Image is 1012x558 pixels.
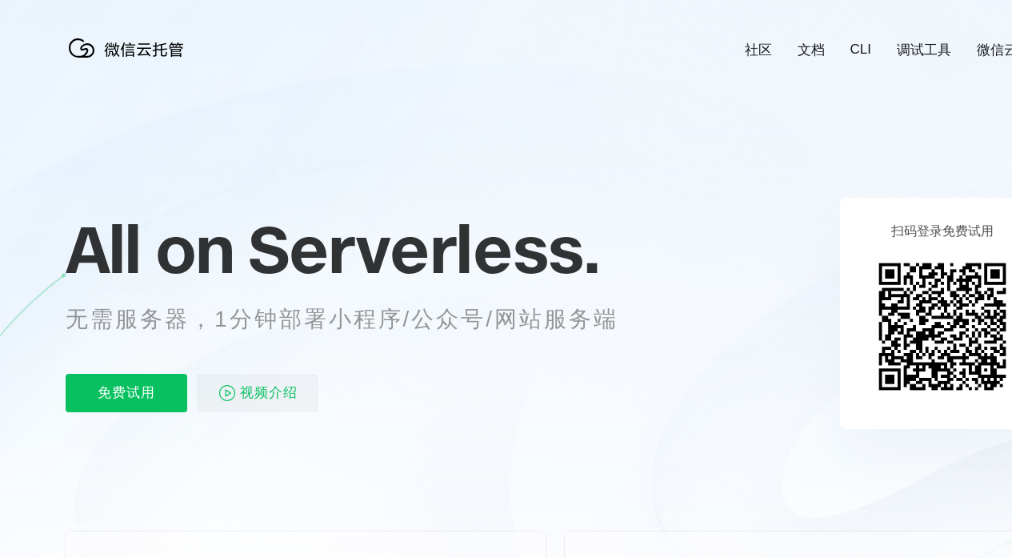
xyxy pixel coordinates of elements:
p: 免费试用 [66,374,187,412]
span: 视频介绍 [240,374,298,412]
a: 微信云托管 [66,53,194,66]
a: 文档 [798,41,825,59]
p: 无需服务器，1分钟部署小程序/公众号/网站服务端 [66,303,648,335]
span: All on [66,209,233,289]
p: 扫码登录免费试用 [891,223,994,240]
img: 微信云托管 [66,32,194,64]
a: 调试工具 [897,41,951,59]
a: CLI [850,42,871,58]
a: 社区 [745,41,772,59]
span: Serverless. [248,209,599,289]
img: video_play.svg [218,383,237,403]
